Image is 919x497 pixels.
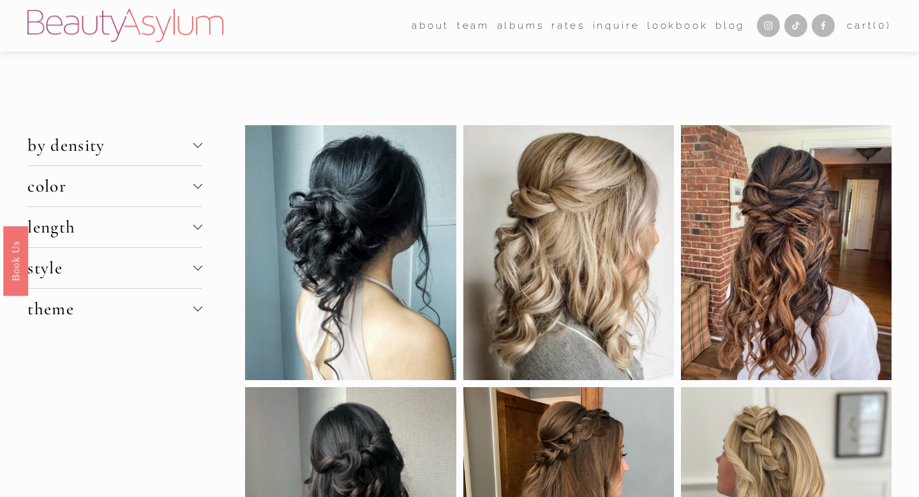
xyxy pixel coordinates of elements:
button: theme [27,289,202,329]
span: ( ) [873,20,891,31]
span: team [457,17,489,34]
span: 0 [878,20,886,31]
a: Rates [551,16,585,36]
button: color [27,166,202,206]
a: TikTok [784,14,807,37]
span: about [412,17,449,34]
button: style [27,248,202,288]
img: Beauty Asylum | Bridal Hair &amp; Makeup Charlotte &amp; Atlanta [27,9,223,42]
button: length [27,207,202,247]
button: by density [27,125,202,165]
a: Instagram [757,14,780,37]
span: by density [27,135,193,156]
a: Inquire [593,16,640,36]
span: color [27,176,193,197]
a: folder dropdown [457,16,489,36]
a: Book Us [3,226,28,296]
a: folder dropdown [412,16,449,36]
a: Lookbook [647,16,708,36]
span: style [27,257,193,279]
a: Blog [715,16,745,36]
a: Facebook [812,14,835,37]
a: albums [497,16,544,36]
span: length [27,217,193,238]
span: theme [27,298,193,319]
a: 0 items in cart [847,17,892,34]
